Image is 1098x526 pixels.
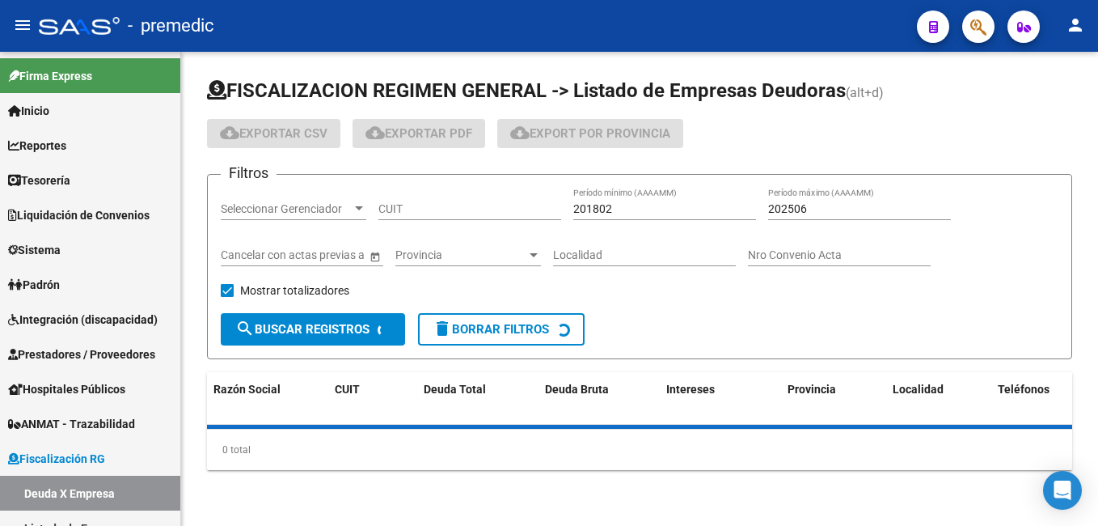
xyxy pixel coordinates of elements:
[353,119,485,148] button: Exportar PDF
[8,346,155,363] span: Prestadores / Proveedores
[781,372,886,426] datatable-header-cell: Provincia
[8,311,158,329] span: Integración (discapacidad)
[221,313,405,346] button: Buscar Registros
[893,383,944,396] span: Localidad
[510,123,530,142] mat-icon: cloud_download
[666,383,715,396] span: Intereses
[418,313,585,346] button: Borrar Filtros
[433,319,452,338] mat-icon: delete
[365,126,472,141] span: Exportar PDF
[8,137,66,155] span: Reportes
[424,383,486,396] span: Deuda Total
[207,79,846,102] span: FISCALIZACION REGIMEN GENERAL -> Listado de Empresas Deudoras
[207,119,340,148] button: Exportar CSV
[366,248,383,265] button: Open calendar
[235,319,255,338] mat-icon: search
[128,8,214,44] span: - premedic
[497,119,683,148] button: Export por Provincia
[8,450,105,468] span: Fiscalización RG
[8,380,125,398] span: Hospitales Públicos
[8,241,61,259] span: Sistema
[235,322,370,337] span: Buscar Registros
[395,248,526,262] span: Provincia
[1043,471,1082,510] div: Open Intercom Messenger
[13,15,32,35] mat-icon: menu
[8,172,70,189] span: Tesorería
[660,372,781,426] datatable-header-cell: Intereses
[510,126,670,141] span: Export por Provincia
[788,383,836,396] span: Provincia
[8,276,60,294] span: Padrón
[417,372,538,426] datatable-header-cell: Deuda Total
[8,102,49,120] span: Inicio
[221,202,352,216] span: Seleccionar Gerenciador
[8,67,92,85] span: Firma Express
[538,372,660,426] datatable-header-cell: Deuda Bruta
[220,126,327,141] span: Exportar CSV
[221,162,277,185] h3: Filtros
[886,372,991,426] datatable-header-cell: Localidad
[8,415,135,433] span: ANMAT - Trazabilidad
[220,123,239,142] mat-icon: cloud_download
[207,430,1072,470] div: 0 total
[240,281,349,300] span: Mostrar totalizadores
[998,383,1049,396] span: Teléfonos
[1066,15,1085,35] mat-icon: person
[335,383,360,396] span: CUIT
[207,372,328,426] datatable-header-cell: Razón Social
[545,383,609,396] span: Deuda Bruta
[8,206,150,224] span: Liquidación de Convenios
[365,123,385,142] mat-icon: cloud_download
[433,322,549,337] span: Borrar Filtros
[846,85,884,100] span: (alt+d)
[213,383,281,396] span: Razón Social
[328,372,417,426] datatable-header-cell: CUIT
